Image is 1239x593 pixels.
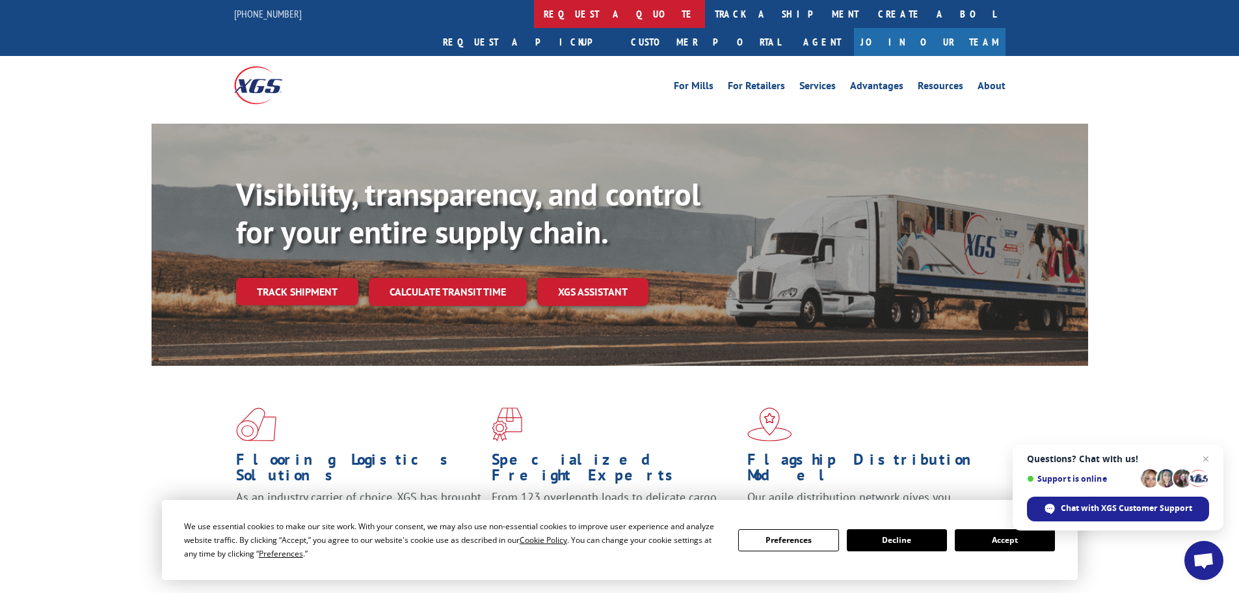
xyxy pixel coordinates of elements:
h1: Specialized Freight Experts [492,452,738,490]
span: Questions? Chat with us! [1027,454,1209,464]
h1: Flagship Distribution Model [747,452,993,490]
div: We use essential cookies to make our site work. With your consent, we may also use non-essential ... [184,519,723,560]
span: Support is online [1027,474,1136,484]
span: As an industry carrier of choice, XGS has brought innovation and dedication to flooring logistics... [236,490,481,536]
a: Services [799,81,836,95]
img: xgs-icon-focused-on-flooring-red [492,407,522,441]
img: xgs-icon-flagship-distribution-model-red [747,407,792,441]
button: Accept [955,529,1055,551]
a: Track shipment [236,278,358,305]
p: From 123 overlength loads to delicate cargo, our experienced staff knows the best way to move you... [492,490,738,547]
h1: Flooring Logistics Solutions [236,452,482,490]
a: Open chat [1184,541,1223,580]
button: Preferences [738,529,838,551]
button: Decline [847,529,947,551]
a: Agent [790,28,854,56]
span: Cookie Policy [520,534,567,545]
a: XGS ASSISTANT [537,278,648,306]
span: Our agile distribution network gives you nationwide inventory management on demand. [747,490,987,520]
a: About [978,81,1006,95]
a: Resources [918,81,963,95]
a: Join Our Team [854,28,1006,56]
span: Preferences [259,548,303,559]
a: Request a pickup [433,28,621,56]
span: Chat with XGS Customer Support [1027,497,1209,521]
a: Advantages [850,81,903,95]
img: xgs-icon-total-supply-chain-intelligence-red [236,407,276,441]
a: For Retailers [728,81,785,95]
span: Chat with XGS Customer Support [1061,503,1192,514]
a: Customer Portal [621,28,790,56]
a: Calculate transit time [369,278,527,306]
a: For Mills [674,81,713,95]
div: Cookie Consent Prompt [162,500,1078,580]
a: [PHONE_NUMBER] [234,7,302,20]
b: Visibility, transparency, and control for your entire supply chain. [236,174,700,252]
